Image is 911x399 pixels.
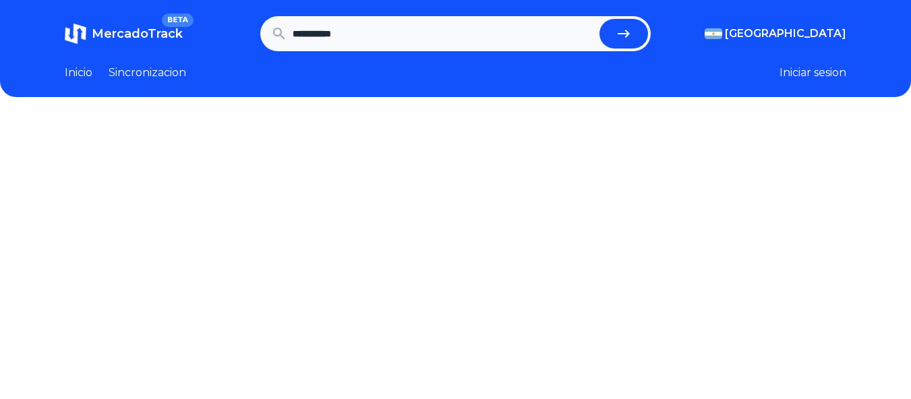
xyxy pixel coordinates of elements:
a: MercadoTrackBETA [65,23,183,44]
button: [GEOGRAPHIC_DATA] [705,26,846,42]
img: MercadoTrack [65,23,86,44]
img: Argentina [705,28,722,39]
span: [GEOGRAPHIC_DATA] [725,26,846,42]
span: MercadoTrack [92,26,183,41]
span: BETA [162,13,194,27]
a: Inicio [65,65,92,81]
button: Iniciar sesion [780,65,846,81]
a: Sincronizacion [109,65,186,81]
